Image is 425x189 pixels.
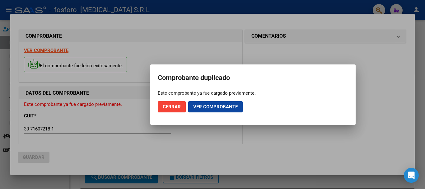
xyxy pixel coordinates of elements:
[188,101,243,112] button: Ver comprobante
[404,168,419,183] div: Open Intercom Messenger
[158,90,348,96] div: Este comprobante ya fue cargado previamente.
[163,104,181,110] span: Cerrar
[158,101,186,112] button: Cerrar
[193,104,238,110] span: Ver comprobante
[158,72,348,84] h2: Comprobante duplicado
